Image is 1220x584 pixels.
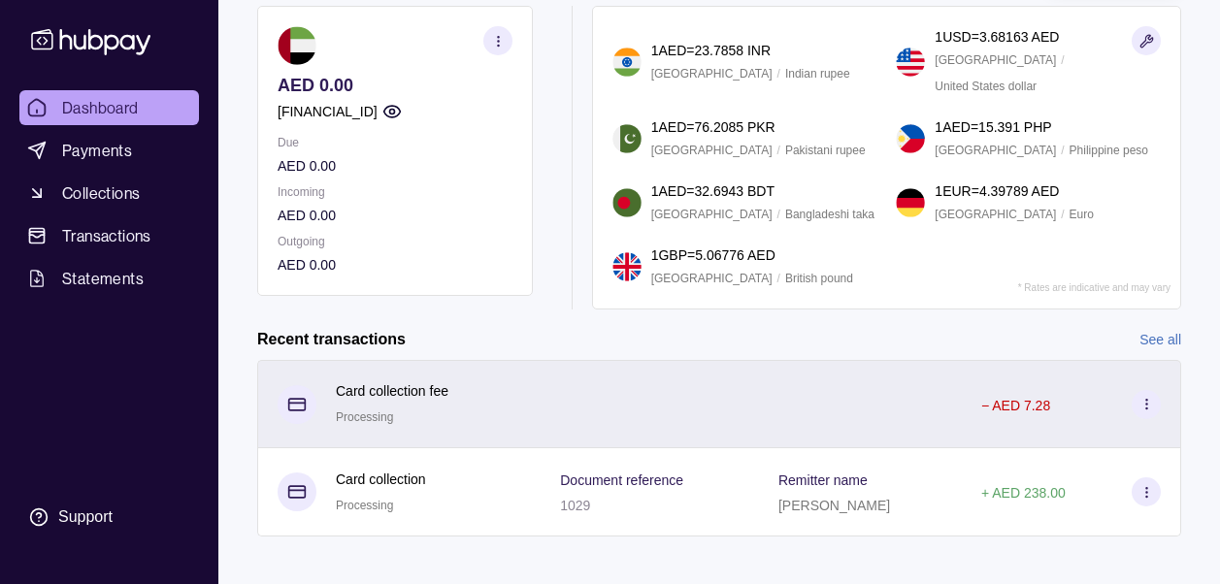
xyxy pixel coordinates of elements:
[62,96,139,119] span: Dashboard
[777,140,780,161] p: /
[1070,140,1148,161] p: Philippine peso
[778,498,890,513] p: [PERSON_NAME]
[19,497,199,537] a: Support
[651,204,773,225] p: [GEOGRAPHIC_DATA]
[651,116,775,138] p: 1 AED = 76.2085 PKR
[785,140,866,161] p: Pakistani rupee
[19,176,199,211] a: Collections
[278,132,512,153] p: Due
[1070,204,1094,225] p: Euro
[651,140,773,161] p: [GEOGRAPHIC_DATA]
[278,101,378,122] p: [FINANCIAL_ID]
[785,204,874,225] p: Bangladeshi taka
[778,472,868,488] p: Remitter name
[651,180,775,202] p: 1 AED = 32.6943 BDT
[935,26,1059,48] p: 1 USD = 3.68163 AED
[278,205,512,226] p: AED 0.00
[19,218,199,253] a: Transactions
[62,224,151,247] span: Transactions
[785,268,853,289] p: British pound
[1139,329,1181,350] a: See all
[935,76,1037,97] p: United States dollar
[278,231,512,252] p: Outgoing
[1018,282,1171,293] p: * Rates are indicative and may vary
[981,485,1066,501] p: + AED 238.00
[58,506,113,528] div: Support
[336,469,426,490] p: Card collection
[1061,140,1064,161] p: /
[1061,49,1064,71] p: /
[651,40,771,61] p: 1 AED = 23.7858 INR
[278,181,512,203] p: Incoming
[981,398,1050,413] p: − AED 7.28
[62,267,144,290] span: Statements
[935,140,1056,161] p: [GEOGRAPHIC_DATA]
[777,268,780,289] p: /
[1061,204,1064,225] p: /
[560,472,683,488] p: Document reference
[651,63,773,84] p: [GEOGRAPHIC_DATA]
[612,252,642,281] img: gb
[278,26,316,65] img: ae
[336,380,448,402] p: Card collection fee
[896,188,925,217] img: de
[777,204,780,225] p: /
[257,329,406,350] h2: Recent transactions
[19,261,199,296] a: Statements
[896,48,925,77] img: us
[278,155,512,177] p: AED 0.00
[896,124,925,153] img: ph
[785,63,850,84] p: Indian rupee
[777,63,780,84] p: /
[612,48,642,77] img: in
[278,254,512,276] p: AED 0.00
[651,244,775,266] p: 1 GBP = 5.06776 AED
[336,410,393,424] span: Processing
[278,75,512,96] p: AED 0.00
[935,204,1056,225] p: [GEOGRAPHIC_DATA]
[19,133,199,168] a: Payments
[935,49,1056,71] p: [GEOGRAPHIC_DATA]
[612,124,642,153] img: pk
[62,139,132,162] span: Payments
[560,498,590,513] p: 1029
[935,116,1051,138] p: 1 AED = 15.391 PHP
[19,90,199,125] a: Dashboard
[651,268,773,289] p: [GEOGRAPHIC_DATA]
[62,181,140,205] span: Collections
[612,188,642,217] img: bd
[935,180,1059,202] p: 1 EUR = 4.39789 AED
[336,499,393,512] span: Processing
